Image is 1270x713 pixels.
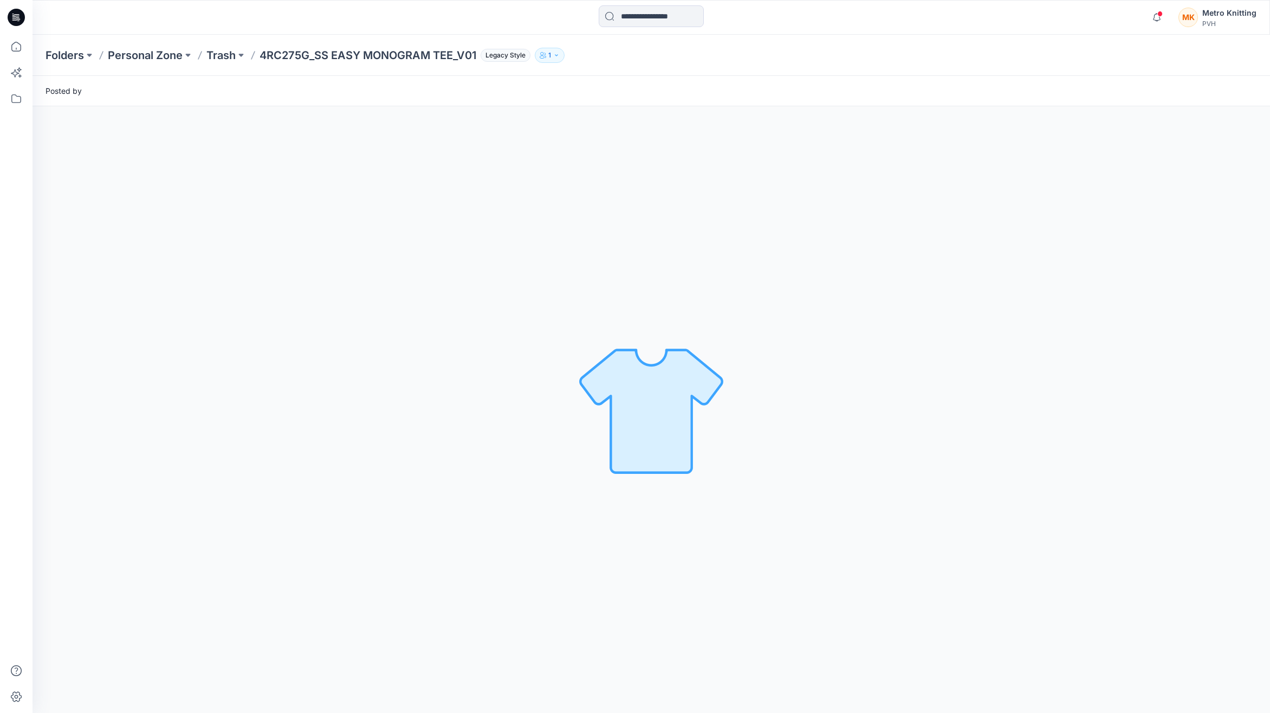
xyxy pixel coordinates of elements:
[548,49,551,61] p: 1
[1178,8,1198,27] div: MK
[260,48,476,63] p: 4RC275G_SS EASY MONOGRAM TEE_V01
[1202,7,1256,20] div: Metro Knitting
[476,48,530,63] button: Legacy Style
[481,49,530,62] span: Legacy Style
[108,48,183,63] a: Personal Zone
[46,85,82,97] span: Posted by
[1202,20,1256,28] div: PVH
[46,48,84,63] a: Folders
[575,334,727,486] img: No Outline
[206,48,236,63] a: Trash
[535,48,565,63] button: 1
